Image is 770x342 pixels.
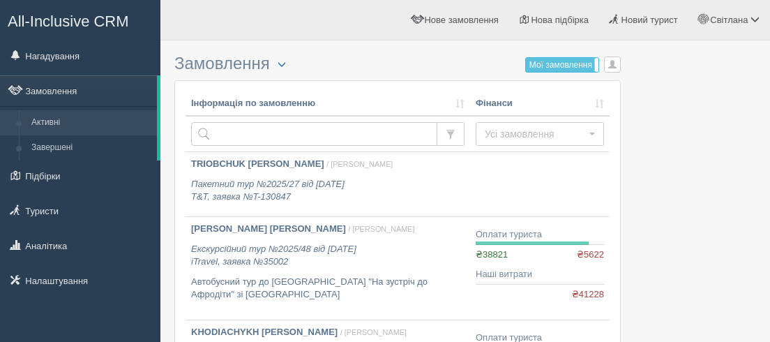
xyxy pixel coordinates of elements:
h3: Замовлення [174,54,621,73]
span: Усі замовлення [485,127,586,141]
a: Завершені [25,135,157,161]
span: Новий турист [621,15,678,25]
a: Фінанси [476,97,604,110]
i: Екскурсійний тур №2025/48 від [DATE] iTravel, заявка №35002 [191,244,356,267]
a: [PERSON_NAME] [PERSON_NAME] / [PERSON_NAME] Екскурсійний тур №2025/48 від [DATE]iTravel, заявка №... [186,217,470,320]
div: Оплати туриста [476,228,604,241]
b: TRIOBCHUK [PERSON_NAME] [191,158,324,169]
a: Активні [25,110,157,135]
a: TRIOBCHUK [PERSON_NAME] / [PERSON_NAME] Пакетний тур №2025/27 від [DATE]T&T, заявка №T-130847 [186,152,470,216]
button: Усі замовлення [476,122,604,146]
p: Автобусний тур до [GEOGRAPHIC_DATA] "На зустріч до Афродіти" зі [GEOGRAPHIC_DATA] [191,276,465,302]
span: All-Inclusive CRM [8,13,129,30]
div: Наші витрати [476,268,604,281]
label: Мої замовлення [526,58,599,72]
i: Пакетний тур №2025/27 від [DATE] T&T, заявка №T-130847 [191,179,345,202]
span: Нове замовлення [424,15,498,25]
span: / [PERSON_NAME] [340,328,407,336]
span: ₴5622 [577,248,604,262]
input: Пошук за номером замовлення, ПІБ або паспортом туриста [191,122,437,146]
span: / [PERSON_NAME] [348,225,414,233]
span: / [PERSON_NAME] [326,160,393,168]
span: ₴41228 [572,288,604,302]
span: Світлана [710,15,748,25]
a: Інформація по замовленню [191,97,465,110]
span: ₴38821 [476,249,508,260]
b: [PERSON_NAME] [PERSON_NAME] [191,223,346,234]
span: Нова підбірка [531,15,589,25]
b: KHODIACHYKH [PERSON_NAME] [191,327,338,337]
a: All-Inclusive CRM [1,1,160,39]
